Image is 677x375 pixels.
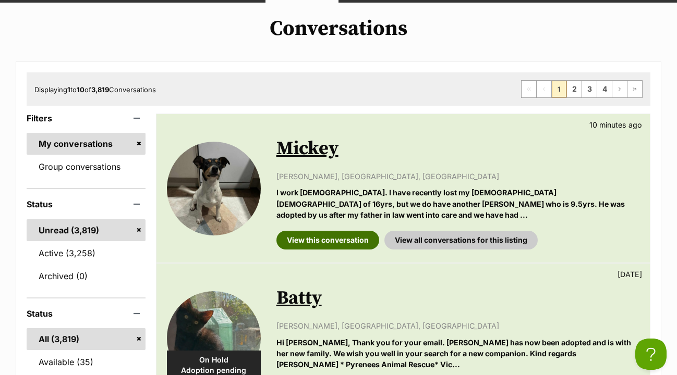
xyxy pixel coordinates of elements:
[27,265,146,287] a: Archived (0)
[27,351,146,373] a: Available (35)
[612,81,627,97] a: Next page
[27,242,146,264] a: Active (3,258)
[627,81,642,97] a: Last page
[537,81,551,97] span: Previous page
[276,171,639,182] p: [PERSON_NAME], [GEOGRAPHIC_DATA], [GEOGRAPHIC_DATA]
[276,286,322,310] a: Batty
[27,219,146,241] a: Unread (3,819)
[34,85,156,94] span: Displaying to of Conversations
[27,199,146,209] header: Status
[597,81,612,97] a: Page 4
[276,320,639,331] p: [PERSON_NAME], [GEOGRAPHIC_DATA], [GEOGRAPHIC_DATA]
[522,81,536,97] span: First page
[27,328,146,350] a: All (3,819)
[618,269,642,280] p: [DATE]
[276,337,639,370] p: Hi [PERSON_NAME], Thank you for your email. [PERSON_NAME] has now been adopted and is with her ne...
[589,119,642,130] p: 10 minutes ago
[27,156,146,178] a: Group conversations
[567,81,582,97] a: Page 2
[276,137,338,160] a: Mickey
[276,231,379,249] a: View this conversation
[27,133,146,155] a: My conversations
[91,85,109,94] strong: 3,819
[276,187,639,220] p: I work [DEMOGRAPHIC_DATA]. I have recently lost my [DEMOGRAPHIC_DATA] [DEMOGRAPHIC_DATA] of 16yrs...
[635,339,667,370] iframe: Help Scout Beacon - Open
[167,142,261,235] img: Mickey
[67,85,70,94] strong: 1
[552,81,566,97] span: Page 1
[582,81,597,97] a: Page 3
[27,114,146,123] header: Filters
[521,80,643,98] nav: Pagination
[384,231,538,249] a: View all conversations for this listing
[77,85,84,94] strong: 10
[27,309,146,318] header: Status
